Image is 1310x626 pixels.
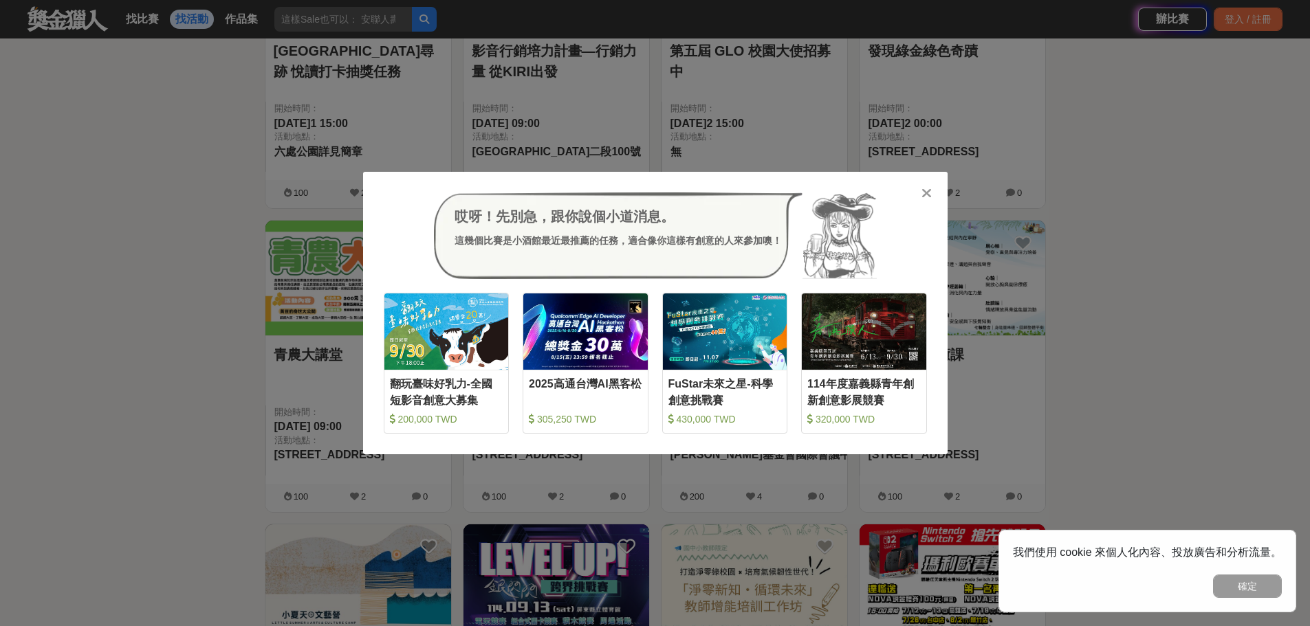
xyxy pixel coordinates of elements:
[663,293,787,370] img: Cover Image
[523,293,648,434] a: Cover Image2025高通台灣AI黑客松 305,250 TWD
[390,376,503,407] div: 翻玩臺味好乳力-全國短影音創意大募集
[801,293,927,434] a: Cover Image114年度嘉義縣青年創新創意影展競賽 320,000 TWD
[802,293,926,370] img: Cover Image
[384,293,510,434] a: Cover Image翻玩臺味好乳力-全國短影音創意大募集 200,000 TWD
[390,412,503,426] div: 200,000 TWD
[1213,574,1282,598] button: 確定
[668,376,782,407] div: FuStar未來之星-科學創意挑戰賽
[668,412,782,426] div: 430,000 TWD
[529,412,642,426] div: 305,250 TWD
[455,234,782,248] div: 這幾個比賽是小酒館最近最推薦的任務，適合像你這樣有創意的人來參加噢！
[523,293,648,370] img: Cover Image
[807,376,921,407] div: 114年度嘉義縣青年創新創意影展競賽
[662,293,788,434] a: Cover ImageFuStar未來之星-科學創意挑戰賽 430,000 TWD
[455,206,782,227] div: 哎呀！先別急，跟你說個小道消息。
[384,293,509,370] img: Cover Image
[807,412,921,426] div: 320,000 TWD
[529,376,642,407] div: 2025高通台灣AI黑客松
[803,192,877,279] img: Avatar
[1013,546,1282,558] span: 我們使用 cookie 來個人化內容、投放廣告和分析流量。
